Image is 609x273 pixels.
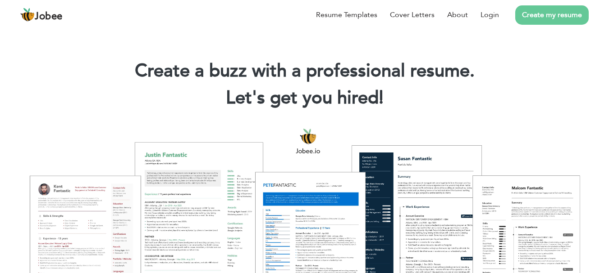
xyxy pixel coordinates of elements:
[14,86,595,110] h2: Let's
[20,8,35,22] img: jobee.io
[481,9,499,20] a: Login
[35,12,63,22] span: Jobee
[515,5,589,25] a: Create my resume
[390,9,435,20] a: Cover Letters
[14,59,595,83] h1: Create a buzz with a professional resume.
[447,9,468,20] a: About
[316,9,377,20] a: Resume Templates
[20,8,63,22] a: Jobee
[379,85,383,110] span: |
[270,85,384,110] span: get you hired!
